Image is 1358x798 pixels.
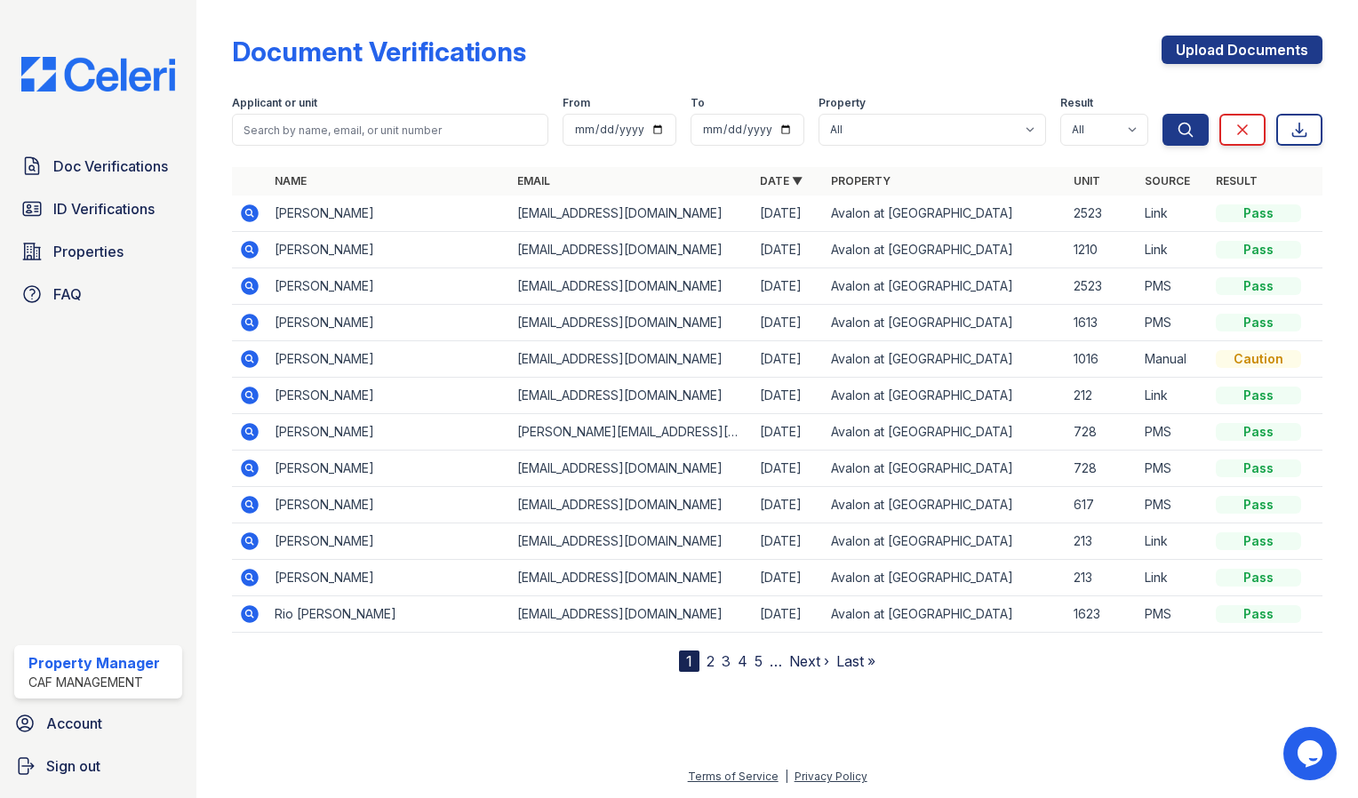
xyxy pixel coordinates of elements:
td: Avalon at [GEOGRAPHIC_DATA] [824,560,1066,596]
td: [DATE] [753,232,824,268]
td: [EMAIL_ADDRESS][DOMAIN_NAME] [510,378,753,414]
input: Search by name, email, or unit number [232,114,548,146]
div: Pass [1216,241,1301,259]
td: Manual [1138,341,1209,378]
td: [EMAIL_ADDRESS][DOMAIN_NAME] [510,560,753,596]
a: Doc Verifications [14,148,182,184]
td: [DATE] [753,268,824,305]
td: PMS [1138,268,1209,305]
div: Pass [1216,204,1301,222]
td: [PERSON_NAME] [268,560,510,596]
td: Link [1138,523,1209,560]
td: Avalon at [GEOGRAPHIC_DATA] [824,268,1066,305]
td: [PERSON_NAME] [268,305,510,341]
a: Source [1145,174,1190,188]
div: Pass [1216,496,1301,514]
div: Document Verifications [232,36,526,68]
td: [DATE] [753,341,824,378]
td: Avalon at [GEOGRAPHIC_DATA] [824,196,1066,232]
td: Avalon at [GEOGRAPHIC_DATA] [824,232,1066,268]
td: [PERSON_NAME][EMAIL_ADDRESS][DOMAIN_NAME] [510,414,753,451]
a: 3 [722,652,731,670]
div: Pass [1216,423,1301,441]
a: Next › [789,652,829,670]
a: Privacy Policy [795,770,867,783]
td: 2523 [1066,268,1138,305]
label: To [691,96,705,110]
td: Link [1138,560,1209,596]
td: [EMAIL_ADDRESS][DOMAIN_NAME] [510,268,753,305]
td: 1623 [1066,596,1138,633]
td: Link [1138,232,1209,268]
span: Sign out [46,755,100,777]
td: [DATE] [753,305,824,341]
td: [PERSON_NAME] [268,232,510,268]
a: FAQ [14,276,182,312]
td: [EMAIL_ADDRESS][DOMAIN_NAME] [510,596,753,633]
td: [DATE] [753,414,824,451]
div: Pass [1216,387,1301,404]
a: Upload Documents [1162,36,1322,64]
a: Result [1216,174,1258,188]
td: [DATE] [753,196,824,232]
span: Doc Verifications [53,156,168,177]
label: From [563,96,590,110]
label: Applicant or unit [232,96,317,110]
td: 728 [1066,414,1138,451]
button: Sign out [7,748,189,784]
td: PMS [1138,305,1209,341]
td: Avalon at [GEOGRAPHIC_DATA] [824,414,1066,451]
td: 1016 [1066,341,1138,378]
div: 1 [679,650,699,672]
span: … [770,650,782,672]
td: Avalon at [GEOGRAPHIC_DATA] [824,487,1066,523]
a: 4 [738,652,747,670]
td: [EMAIL_ADDRESS][DOMAIN_NAME] [510,487,753,523]
div: Pass [1216,532,1301,550]
td: [PERSON_NAME] [268,378,510,414]
a: Email [517,174,550,188]
a: Account [7,706,189,741]
td: [DATE] [753,596,824,633]
div: Pass [1216,459,1301,477]
span: Properties [53,241,124,262]
td: [EMAIL_ADDRESS][DOMAIN_NAME] [510,341,753,378]
a: Properties [14,234,182,269]
td: 212 [1066,378,1138,414]
td: Avalon at [GEOGRAPHIC_DATA] [824,305,1066,341]
a: Date ▼ [760,174,803,188]
td: 1210 [1066,232,1138,268]
iframe: chat widget [1283,727,1340,780]
td: [DATE] [753,487,824,523]
a: Terms of Service [688,770,779,783]
label: Result [1060,96,1093,110]
label: Property [819,96,866,110]
td: [PERSON_NAME] [268,451,510,487]
td: [DATE] [753,378,824,414]
td: PMS [1138,414,1209,451]
td: 2523 [1066,196,1138,232]
td: 213 [1066,560,1138,596]
div: Property Manager [28,652,160,674]
a: 2 [707,652,715,670]
td: [PERSON_NAME] [268,487,510,523]
td: Avalon at [GEOGRAPHIC_DATA] [824,341,1066,378]
td: Avalon at [GEOGRAPHIC_DATA] [824,596,1066,633]
td: [PERSON_NAME] [268,196,510,232]
a: Last » [836,652,875,670]
span: Account [46,713,102,734]
td: Avalon at [GEOGRAPHIC_DATA] [824,523,1066,560]
td: [PERSON_NAME] [268,523,510,560]
td: PMS [1138,451,1209,487]
td: Link [1138,378,1209,414]
img: CE_Logo_Blue-a8612792a0a2168367f1c8372b55b34899dd931a85d93a1a3d3e32e68fde9ad4.png [7,57,189,92]
div: Pass [1216,569,1301,587]
div: Pass [1216,605,1301,623]
td: 617 [1066,487,1138,523]
td: PMS [1138,487,1209,523]
td: [DATE] [753,451,824,487]
div: Pass [1216,277,1301,295]
td: [DATE] [753,523,824,560]
div: Caution [1216,350,1301,368]
div: | [785,770,788,783]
